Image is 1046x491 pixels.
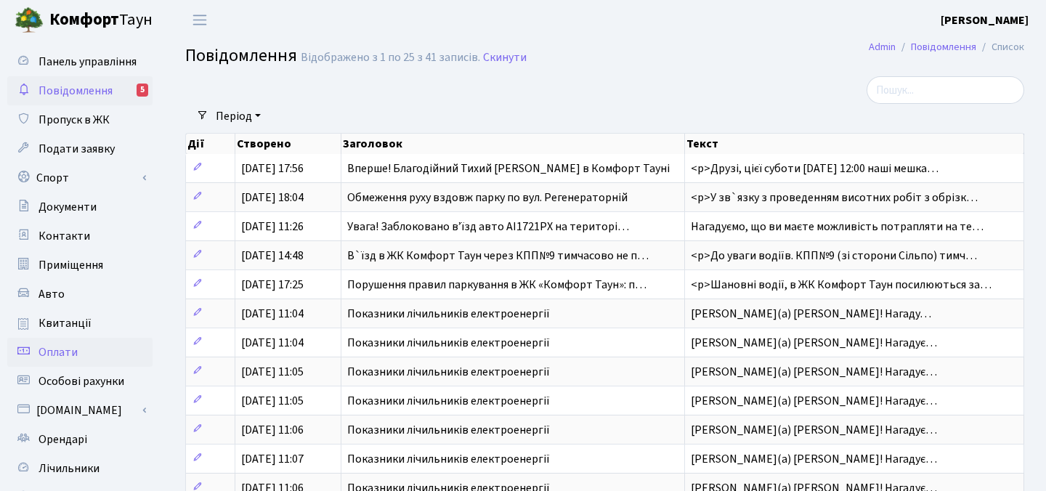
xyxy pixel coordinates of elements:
span: Обмеження руху вздовж парку по вул. Регенераторній [347,190,628,206]
a: Admin [869,39,896,54]
a: Скинути [483,51,527,65]
b: [PERSON_NAME] [941,12,1029,28]
a: Панель управління [7,47,153,76]
a: Пропуск в ЖК [7,105,153,134]
span: Оплати [38,344,78,360]
span: Особові рахунки [38,373,124,389]
span: В`їзд в ЖК Комфорт Таун через КПП№9 тимчасово не п… [347,248,649,264]
span: Показники лічильників електроенергії [347,306,550,322]
span: Увага! Заблоковано вʼїзд авто АІ1721РХ на територі… [347,219,629,235]
span: [PERSON_NAME](а) [PERSON_NAME]! Нагадує… [691,364,937,380]
span: <p>До уваги водіїв. КПП№9 (зі сторони Сільпо) тимч… [691,248,977,264]
span: [DATE] 11:07 [241,451,304,467]
a: Лічильники [7,454,153,483]
span: Нагадуємо, що ви маєте можливість потрапляти на те… [691,219,984,235]
span: Квитанції [38,315,92,331]
span: [DATE] 17:56 [241,161,304,176]
span: [DATE] 11:05 [241,393,304,409]
a: Період [210,104,267,129]
span: Показники лічильників електроенергії [347,451,550,467]
a: [PERSON_NAME] [941,12,1029,29]
span: Приміщення [38,257,103,273]
span: Орендарі [38,431,87,447]
span: [DATE] 11:26 [241,219,304,235]
nav: breadcrumb [847,32,1046,62]
span: Повідомлення [38,83,113,99]
button: Переключити навігацію [182,8,218,32]
span: Таун [49,8,153,33]
span: Показники лічильників електроенергії [347,422,550,438]
span: Подати заявку [38,141,115,157]
span: [DATE] 11:04 [241,306,304,322]
span: [PERSON_NAME](а) [PERSON_NAME]! Нагадує… [691,393,937,409]
img: logo.png [15,6,44,35]
a: [DOMAIN_NAME] [7,396,153,425]
span: Показники лічильників електроенергії [347,393,550,409]
span: Пропуск в ЖК [38,112,110,128]
span: Показники лічильників електроенергії [347,335,550,351]
input: Пошук... [867,76,1024,104]
span: [PERSON_NAME](а) [PERSON_NAME]! Нагадує… [691,335,937,351]
span: Порушення правил паркування в ЖК «Комфорт Таун»: п… [347,277,646,293]
a: Особові рахунки [7,367,153,396]
span: <p>Друзі, цієї суботи [DATE] 12:00 наші мешка… [691,161,938,176]
a: Подати заявку [7,134,153,163]
span: [DATE] 11:05 [241,364,304,380]
th: Заголовок [341,134,684,154]
div: Відображено з 1 по 25 з 41 записів. [301,51,480,65]
a: Повідомлення [911,39,976,54]
th: Дії [186,134,235,154]
span: [DATE] 18:04 [241,190,304,206]
span: <p>Шановні водії, в ЖК Комфорт Таун посилюються за… [691,277,992,293]
a: Оплати [7,338,153,367]
span: [DATE] 11:04 [241,335,304,351]
span: Повідомлення [185,43,297,68]
a: Повідомлення5 [7,76,153,105]
a: Авто [7,280,153,309]
li: Список [976,39,1024,55]
span: Контакти [38,228,90,244]
span: [PERSON_NAME](а) [PERSON_NAME]! Нагадує… [691,451,937,467]
a: Документи [7,192,153,222]
div: 5 [137,84,148,97]
a: Спорт [7,163,153,192]
span: Панель управління [38,54,137,70]
th: Текст [685,134,1024,154]
span: Документи [38,199,97,215]
a: Контакти [7,222,153,251]
span: <p>У зв`язку з проведенням висотних робіт з обрізк… [691,190,978,206]
span: [DATE] 11:06 [241,422,304,438]
span: Авто [38,286,65,302]
span: Вперше! Благодійний Тихий [PERSON_NAME] в Комфорт Тауні [347,161,670,176]
b: Комфорт [49,8,119,31]
span: [PERSON_NAME](а) [PERSON_NAME]! Нагадує… [691,422,937,438]
a: Квитанції [7,309,153,338]
span: Лічильники [38,460,100,476]
span: [DATE] 17:25 [241,277,304,293]
a: Орендарі [7,425,153,454]
a: Приміщення [7,251,153,280]
span: [DATE] 14:48 [241,248,304,264]
th: Створено [235,134,342,154]
span: [PERSON_NAME](а) [PERSON_NAME]! Нагаду… [691,306,931,322]
span: Показники лічильників електроенергії [347,364,550,380]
